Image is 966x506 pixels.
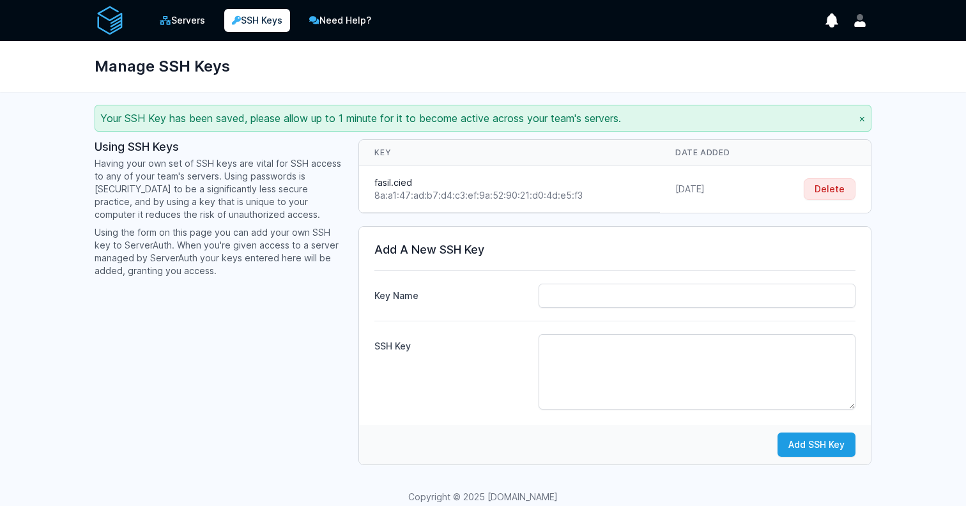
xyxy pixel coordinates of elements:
a: SSH Keys [224,9,290,32]
button: × [859,111,866,126]
button: Delete [804,178,855,200]
p: Having your own set of SSH keys are vital for SSH access to any of your team's servers. Using pas... [95,157,343,221]
a: Servers [151,8,214,33]
div: 8a:a1:47:ad:b7:d4:c3:ef:9a:52:90:21:d0:4d:e5:f3 [374,189,645,202]
th: Key [359,140,660,166]
div: Your SSH Key has been saved, please allow up to 1 minute for it to become active across your team... [95,105,871,132]
h3: Add A New SSH Key [374,242,855,257]
th: Date Added [660,140,767,166]
a: Need Help? [300,8,380,33]
div: fasil.cied [374,176,645,189]
h3: Using SSH Keys [95,139,343,155]
label: Key Name [374,284,528,302]
button: Add SSH Key [778,433,855,457]
button: User menu [848,9,871,32]
h1: Manage SSH Keys [95,51,230,82]
label: SSH Key [374,335,528,353]
img: serverAuth logo [95,5,125,36]
button: show notifications [820,9,843,32]
td: [DATE] [660,166,767,213]
p: Using the form on this page you can add your own SSH key to ServerAuth. When you're given access ... [95,226,343,277]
